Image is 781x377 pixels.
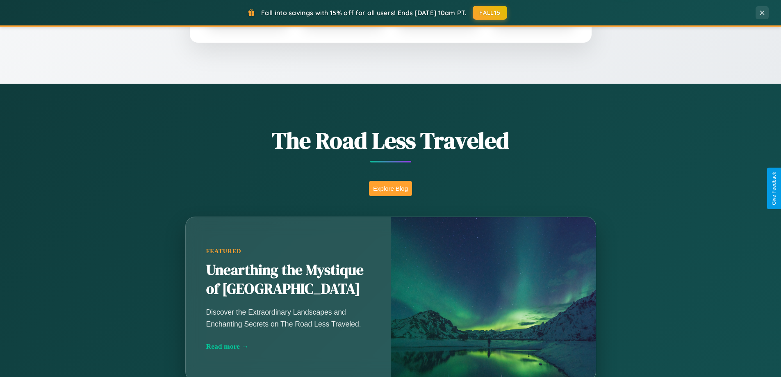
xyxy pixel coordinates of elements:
h2: Unearthing the Mystique of [GEOGRAPHIC_DATA] [206,261,370,299]
span: Fall into savings with 15% off for all users! Ends [DATE] 10am PT. [261,9,467,17]
button: FALL15 [473,6,507,20]
p: Discover the Extraordinary Landscapes and Enchanting Secrets on The Road Less Traveled. [206,306,370,329]
div: Give Feedback [771,172,777,205]
div: Featured [206,248,370,255]
h1: The Road Less Traveled [145,125,637,156]
button: Explore Blog [369,181,412,196]
div: Read more → [206,342,370,351]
